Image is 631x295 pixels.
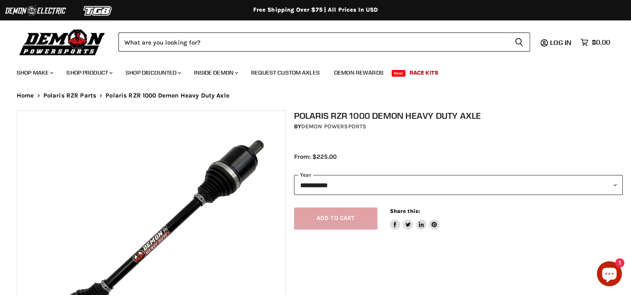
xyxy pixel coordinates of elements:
a: Demon Rewards [328,64,390,81]
a: Log in [546,39,576,46]
img: Demon Powersports [17,27,108,57]
a: Demon Powersports [301,123,366,130]
span: Log in [550,38,571,47]
div: by [294,122,623,131]
a: Inside Demon [188,64,243,81]
a: Shop Make [10,64,58,81]
img: TGB Logo 2 [67,3,129,19]
button: Search [508,32,530,52]
a: Home [17,92,34,99]
inbox-online-store-chat: Shopify online store chat [594,261,624,288]
span: Polaris RZR 1000 Demon Heavy Duty Axle [106,92,229,99]
a: Polaris RZR Parts [43,92,97,99]
span: $0.00 [592,38,610,46]
ul: Main menu [10,61,608,81]
span: From: $225.00 [294,153,337,160]
a: Shop Product [60,64,118,81]
a: Race Kits [403,64,445,81]
span: Share this: [390,208,420,214]
select: year [294,175,623,195]
a: Request Custom Axles [245,64,326,81]
img: Demon Electric Logo 2 [4,3,67,19]
input: Search [118,32,508,52]
h1: Polaris RZR 1000 Demon Heavy Duty Axle [294,110,623,121]
a: Shop Discounted [119,64,186,81]
a: $0.00 [576,36,614,48]
aside: Share this: [390,207,440,230]
form: Product [118,32,530,52]
span: New! [392,70,406,77]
